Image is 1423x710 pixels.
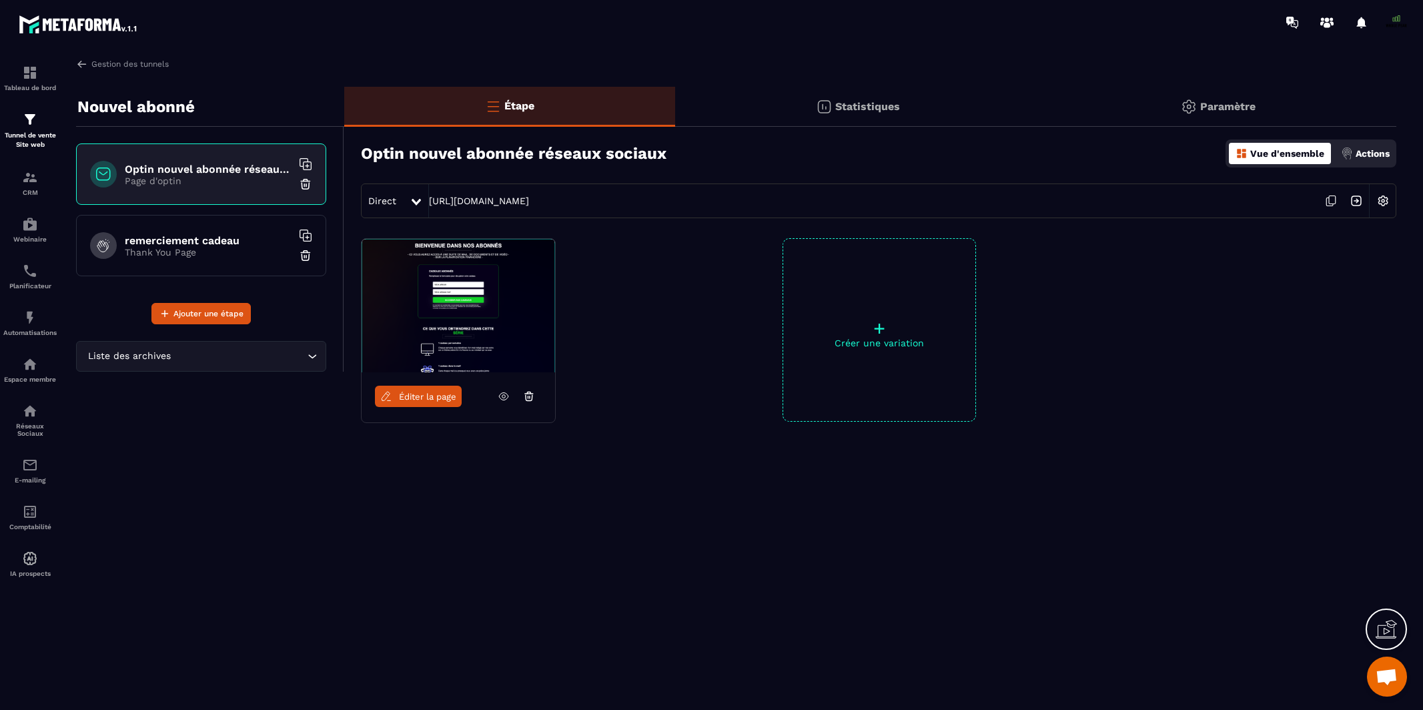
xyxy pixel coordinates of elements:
[1344,188,1369,214] img: arrow-next.bcc2205e.svg
[3,101,57,159] a: formationformationTunnel de vente Site web
[368,196,396,206] span: Direct
[173,349,304,364] input: Search for option
[22,310,38,326] img: automations
[3,282,57,290] p: Planificateur
[3,329,57,336] p: Automatisations
[299,249,312,262] img: trash
[3,300,57,346] a: automationsautomationsAutomatisations
[783,319,975,338] p: +
[504,99,534,112] p: Étape
[173,307,244,320] span: Ajouter une étape
[125,163,292,175] h6: Optin nouvel abonnée réseaux sociaux
[429,196,529,206] a: [URL][DOMAIN_NAME]
[3,376,57,383] p: Espace membre
[22,504,38,520] img: accountant
[485,98,501,114] img: bars-o.4a397970.svg
[1356,148,1390,159] p: Actions
[3,159,57,206] a: formationformationCRM
[76,341,326,372] div: Search for option
[1250,148,1324,159] p: Vue d'ensemble
[1341,147,1353,159] img: actions.d6e523a2.png
[125,247,292,258] p: Thank You Page
[1181,99,1197,115] img: setting-gr.5f69749f.svg
[783,338,975,348] p: Créer une variation
[22,403,38,419] img: social-network
[85,349,173,364] span: Liste des archives
[375,386,462,407] a: Éditer la page
[22,169,38,186] img: formation
[3,422,57,437] p: Réseaux Sociaux
[3,55,57,101] a: formationformationTableau de bord
[3,346,57,393] a: automationsautomationsEspace membre
[151,303,251,324] button: Ajouter une étape
[3,494,57,541] a: accountantaccountantComptabilité
[835,100,900,113] p: Statistiques
[299,177,312,191] img: trash
[76,58,88,70] img: arrow
[22,216,38,232] img: automations
[816,99,832,115] img: stats.20deebd0.svg
[22,356,38,372] img: automations
[3,189,57,196] p: CRM
[1370,188,1396,214] img: setting-w.858f3a88.svg
[22,457,38,473] img: email
[3,476,57,484] p: E-mailing
[3,447,57,494] a: emailemailE-mailing
[22,263,38,279] img: scheduler
[3,84,57,91] p: Tableau de bord
[77,93,195,120] p: Nouvel abonné
[3,131,57,149] p: Tunnel de vente Site web
[22,65,38,81] img: formation
[22,111,38,127] img: formation
[1367,657,1407,697] a: Ouvrir le chat
[3,206,57,253] a: automationsautomationsWebinaire
[3,570,57,577] p: IA prospects
[19,12,139,36] img: logo
[22,551,38,567] img: automations
[362,239,555,372] img: image
[125,175,292,186] p: Page d'optin
[3,393,57,447] a: social-networksocial-networkRéseaux Sociaux
[3,523,57,530] p: Comptabilité
[3,253,57,300] a: schedulerschedulerPlanificateur
[399,392,456,402] span: Éditer la page
[361,144,666,163] h3: Optin nouvel abonnée réseaux sociaux
[76,58,169,70] a: Gestion des tunnels
[1236,147,1248,159] img: dashboard-orange.40269519.svg
[1200,100,1256,113] p: Paramètre
[125,234,292,247] h6: remerciement cadeau
[3,236,57,243] p: Webinaire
